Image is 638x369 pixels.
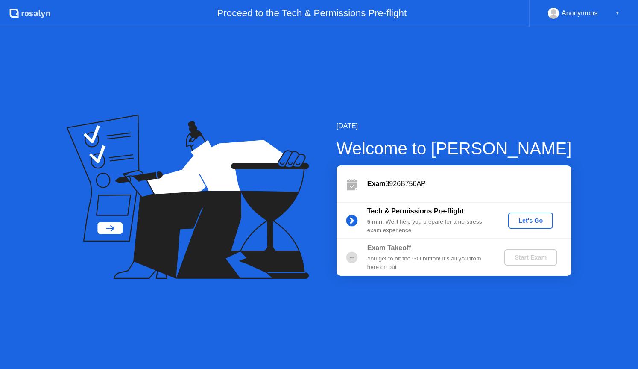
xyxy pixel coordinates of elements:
[615,8,620,19] div: ▼
[337,136,572,161] div: Welcome to [PERSON_NAME]
[367,244,411,251] b: Exam Takeoff
[508,254,553,261] div: Start Exam
[508,213,553,229] button: Let's Go
[367,218,490,235] div: : We’ll help you prepare for a no-stress exam experience
[367,179,571,189] div: 3926B756AP
[512,217,550,224] div: Let's Go
[367,180,386,187] b: Exam
[337,121,572,131] div: [DATE]
[367,254,490,272] div: You get to hit the GO button! It’s all you from here on out
[504,249,557,266] button: Start Exam
[367,218,383,225] b: 5 min
[367,207,464,215] b: Tech & Permissions Pre-flight
[562,8,598,19] div: Anonymous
